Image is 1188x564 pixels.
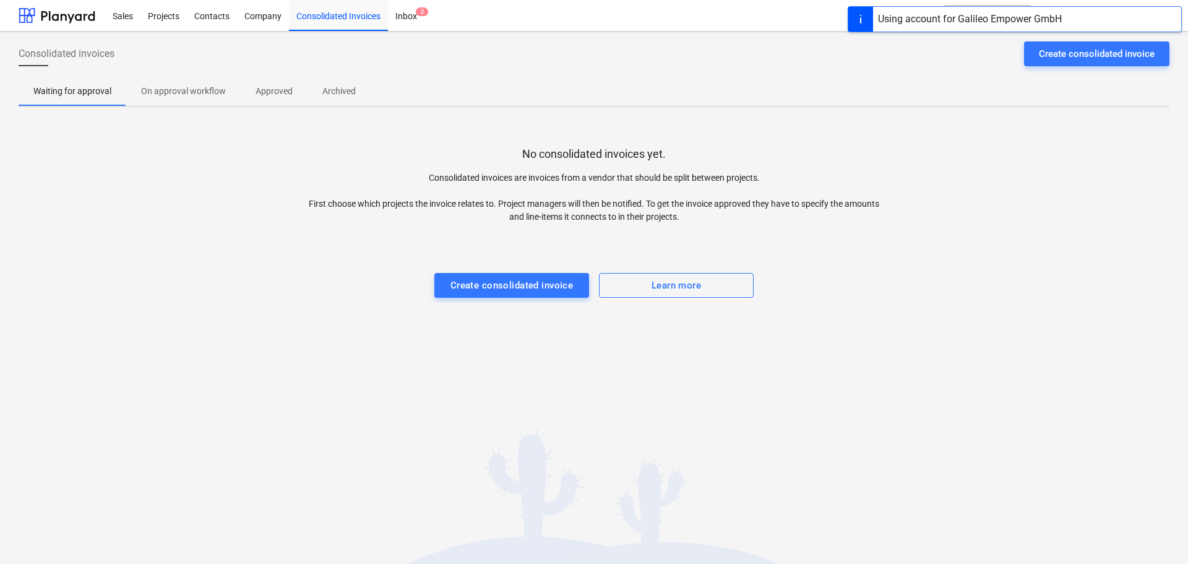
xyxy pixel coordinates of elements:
[652,277,701,293] div: Learn more
[33,85,111,98] p: Waiting for approval
[878,12,1062,27] div: Using account for Galileo Empower GmbH
[1024,41,1169,66] button: Create consolidated invoice
[306,171,882,223] p: Consolidated invoices are invoices from a vendor that should be split between projects. First cho...
[19,46,114,61] span: Consolidated invoices
[522,147,666,162] p: No consolidated invoices yet.
[434,273,589,298] button: Create consolidated invoice
[599,273,754,298] button: Learn more
[1126,505,1188,564] iframe: Chat Widget
[450,277,574,293] div: Create consolidated invoice
[416,7,428,16] span: 2
[256,85,293,98] p: Approved
[1039,46,1155,62] div: Create consolidated invoice
[322,85,356,98] p: Archived
[141,85,226,98] p: On approval workflow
